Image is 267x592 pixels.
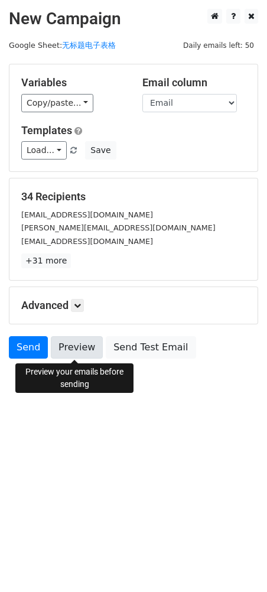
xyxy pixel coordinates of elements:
[21,223,216,232] small: [PERSON_NAME][EMAIL_ADDRESS][DOMAIN_NAME]
[15,363,133,393] div: Preview your emails before sending
[21,253,71,268] a: +31 more
[62,41,116,50] a: 无标题电子表格
[51,336,103,359] a: Preview
[21,94,93,112] a: Copy/paste...
[85,141,116,160] button: Save
[21,190,246,203] h5: 34 Recipients
[208,535,267,592] div: 聊天小组件
[179,39,258,52] span: Daily emails left: 50
[21,76,125,89] h5: Variables
[9,41,116,50] small: Google Sheet:
[179,41,258,50] a: Daily emails left: 50
[208,535,267,592] iframe: Chat Widget
[21,299,246,312] h5: Advanced
[106,336,196,359] a: Send Test Email
[21,237,153,246] small: [EMAIL_ADDRESS][DOMAIN_NAME]
[21,210,153,219] small: [EMAIL_ADDRESS][DOMAIN_NAME]
[9,336,48,359] a: Send
[142,76,246,89] h5: Email column
[21,124,72,136] a: Templates
[9,9,258,29] h2: New Campaign
[21,141,67,160] a: Load...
